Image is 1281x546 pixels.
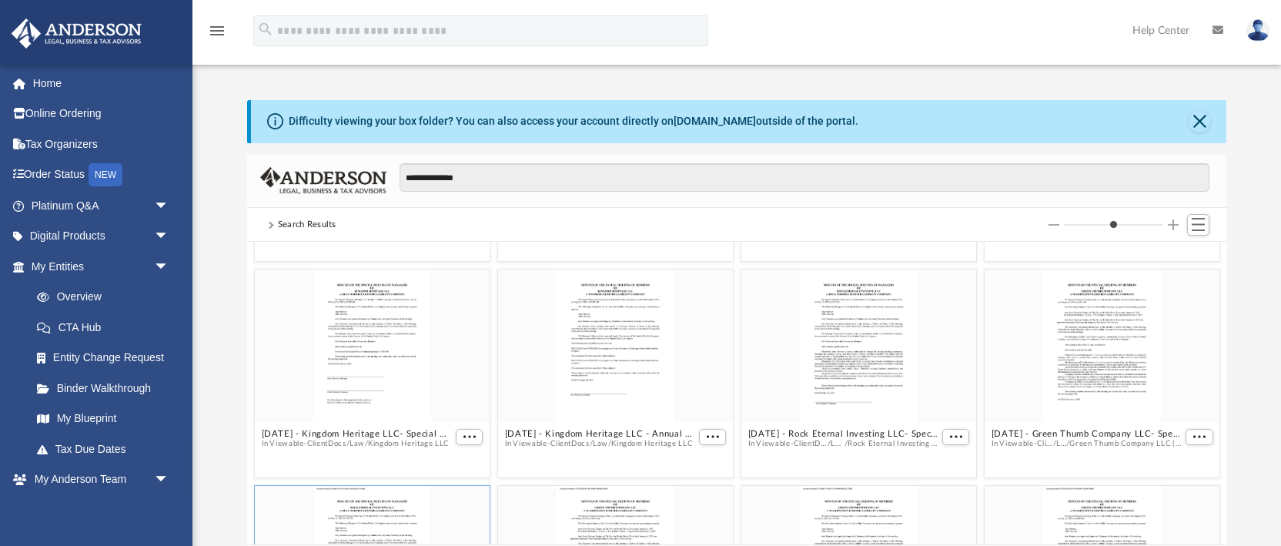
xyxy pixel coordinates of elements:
[999,439,1052,449] button: Viewable-ClientDocs
[1187,214,1210,236] button: Switch to List View
[942,429,970,445] button: More options
[11,251,192,282] a: My Entitiesarrow_drop_down
[368,439,449,449] button: Kingdom Heritage LLC
[11,190,192,221] a: Platinum Q&Aarrow_drop_down
[257,21,274,38] i: search
[756,439,827,449] button: Viewable-ClientDocs
[611,439,692,449] button: Kingdom Heritage LLC
[365,439,368,449] span: /
[11,464,185,495] a: My Anderson Teamarrow_drop_down
[89,163,122,186] div: NEW
[247,242,1227,544] div: grid
[261,439,452,449] span: In
[11,159,192,191] a: Order StatusNEW
[1186,429,1213,445] button: More options
[11,99,192,129] a: Online Ordering
[350,439,365,449] button: Law
[154,464,185,496] span: arrow_drop_down
[400,163,1209,193] input: Search files and folders
[1064,219,1163,230] input: Column size
[11,68,192,99] a: Home
[22,312,192,343] a: CTA Hub
[154,251,185,283] span: arrow_drop_down
[154,221,185,253] span: arrow_drop_down
[1069,439,1182,449] button: Green Thumb Company LLC (Client Formed)
[1168,219,1179,230] button: Increase column size
[1049,219,1059,230] button: Decrease column size
[22,373,192,404] a: Binder Walkthrough
[991,429,1182,439] button: [DATE] - Green Thumb Company LLC- Special Members Meeting.pdf
[593,439,608,449] button: Law
[11,221,192,252] a: Digital Productsarrow_drop_down
[346,439,349,449] span: /
[827,439,830,449] span: /
[208,29,226,40] a: menu
[748,439,938,449] span: In
[831,439,845,449] button: Law
[11,129,192,159] a: Tax Organizers
[1246,19,1269,42] img: User Pic
[22,434,192,464] a: Tax Due Dates
[1066,439,1069,449] span: /
[608,439,611,449] span: /
[22,282,192,313] a: Overview
[269,439,346,449] button: Viewable-ClientDocs
[22,343,192,373] a: Entity Change Request
[7,18,146,49] img: Anderson Advisors Platinum Portal
[456,429,483,445] button: More options
[22,404,185,434] a: My Blueprint
[699,429,727,445] button: More options
[504,439,695,449] span: In
[504,429,695,439] button: [DATE] - Kingdom Heritage LLC - Annual Meeting.pdf
[289,113,858,129] div: Difficulty viewing your box folder? You can also access your account directly on outside of the p...
[1056,439,1066,449] button: Law
[991,439,1182,449] span: In
[154,190,185,222] span: arrow_drop_down
[589,439,592,449] span: /
[513,439,589,449] button: Viewable-ClientDocs
[748,429,938,439] button: [DATE] - Rock Eternal Investing LLC- Special Managers Meeting.pdf
[845,439,848,449] span: /
[208,22,226,40] i: menu
[278,218,336,232] div: Search Results
[261,429,452,439] button: [DATE] - Kingdom Heritage LLC- Special Managers Meeting.pdf
[1052,439,1055,449] span: /
[674,115,756,127] a: [DOMAIN_NAME]
[848,439,938,449] button: Rock Eternal Investing LLC
[1189,111,1210,132] button: Close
